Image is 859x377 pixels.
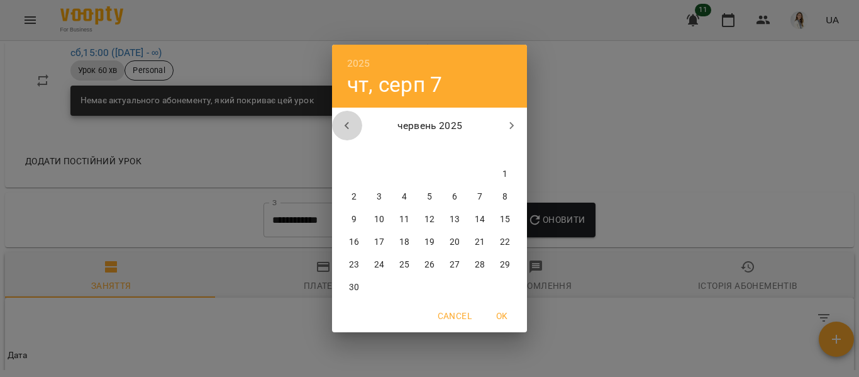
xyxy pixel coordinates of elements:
[443,186,466,208] button: 6
[349,281,359,294] p: 30
[494,254,516,276] button: 29
[427,191,432,203] p: 5
[443,254,466,276] button: 27
[349,259,359,271] p: 23
[374,213,384,226] p: 10
[368,208,391,231] button: 10
[443,231,466,254] button: 20
[347,55,370,72] button: 2025
[502,191,507,203] p: 8
[468,186,491,208] button: 7
[368,144,391,157] span: вт
[347,72,442,98] button: чт, серп 7
[450,213,460,226] p: 13
[349,236,359,249] p: 16
[433,305,477,327] button: Cancel
[418,144,441,157] span: чт
[482,305,522,327] button: OK
[502,168,507,181] p: 1
[343,208,365,231] button: 9
[399,213,409,226] p: 11
[443,208,466,231] button: 13
[494,186,516,208] button: 8
[374,236,384,249] p: 17
[418,208,441,231] button: 12
[494,163,516,186] button: 1
[468,144,491,157] span: сб
[494,231,516,254] button: 22
[500,213,510,226] p: 15
[399,259,409,271] p: 25
[377,191,382,203] p: 3
[424,259,435,271] p: 26
[468,208,491,231] button: 14
[343,186,365,208] button: 2
[343,144,365,157] span: пн
[368,254,391,276] button: 24
[368,186,391,208] button: 3
[443,144,466,157] span: пт
[418,254,441,276] button: 26
[494,144,516,157] span: нд
[475,236,485,249] p: 21
[487,308,517,324] span: OK
[500,236,510,249] p: 22
[393,144,416,157] span: ср
[402,191,407,203] p: 4
[468,231,491,254] button: 21
[438,308,472,324] span: Cancel
[450,259,460,271] p: 27
[399,236,409,249] p: 18
[475,259,485,271] p: 28
[343,231,365,254] button: 16
[374,259,384,271] p: 24
[424,213,435,226] p: 12
[368,231,391,254] button: 17
[452,191,457,203] p: 6
[494,208,516,231] button: 15
[418,186,441,208] button: 5
[424,236,435,249] p: 19
[362,118,497,133] p: червень 2025
[500,259,510,271] p: 29
[343,276,365,299] button: 30
[475,213,485,226] p: 14
[393,186,416,208] button: 4
[343,254,365,276] button: 23
[450,236,460,249] p: 20
[352,191,357,203] p: 2
[468,254,491,276] button: 28
[477,191,482,203] p: 7
[393,231,416,254] button: 18
[418,231,441,254] button: 19
[393,208,416,231] button: 11
[352,213,357,226] p: 9
[393,254,416,276] button: 25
